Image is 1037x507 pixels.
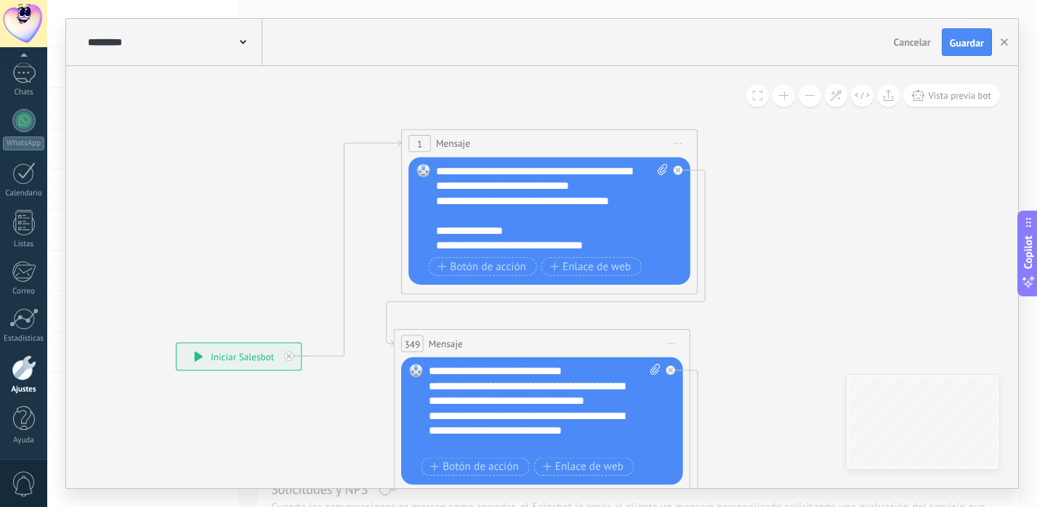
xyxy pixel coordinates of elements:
button: Vista previa bot [903,84,1000,107]
span: Enlace de web [542,461,624,472]
button: Botón de acción [429,257,536,276]
div: Ayuda [3,436,45,445]
div: Ajustes [3,385,45,394]
button: Enlace de web [541,257,641,276]
div: Iniciar Salesbot [177,343,301,370]
button: Botón de acción [421,458,529,476]
div: Calendario [3,189,45,198]
div: Estadísticas [3,334,45,344]
div: Chats [3,88,45,97]
span: Enlace de web [550,261,632,272]
span: Mensaje [436,137,470,150]
span: Vista previa bot [928,89,991,102]
div: Listas [3,240,45,249]
div: Correo [3,287,45,296]
button: Cancelar [888,31,937,53]
span: Botón de acción [430,461,519,472]
div: WhatsApp [3,137,44,150]
span: Cancelar [894,36,931,49]
span: 1 [417,137,422,150]
span: Mensaje [429,336,463,350]
span: 349 [404,338,420,350]
span: Botón de acción [437,261,526,272]
span: Guardar [950,38,984,48]
button: Guardar [942,28,992,56]
button: Enlace de web [533,458,634,476]
span: Copilot [1021,236,1036,269]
